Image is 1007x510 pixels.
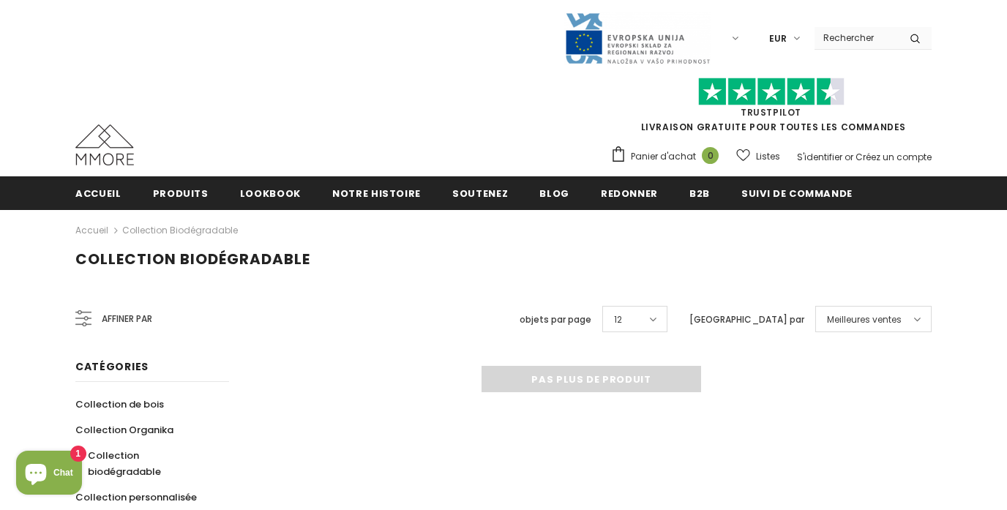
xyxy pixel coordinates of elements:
span: 0 [702,147,719,164]
a: Collection personnalisée [75,484,197,510]
span: Suivi de commande [741,187,853,200]
span: Produits [153,187,209,200]
a: Listes [736,143,780,169]
img: Javni Razpis [564,12,711,65]
input: Search Site [815,27,899,48]
a: Collection Organika [75,417,173,443]
a: TrustPilot [741,106,801,119]
span: Meilleures ventes [827,312,902,327]
span: Affiner par [102,311,152,327]
a: Lookbook [240,176,301,209]
label: [GEOGRAPHIC_DATA] par [689,312,804,327]
a: S'identifier [797,151,842,163]
a: Créez un compte [856,151,932,163]
a: Javni Razpis [564,31,711,44]
span: Panier d'achat [631,149,696,164]
span: B2B [689,187,710,200]
span: Blog [539,187,569,200]
span: Lookbook [240,187,301,200]
span: 12 [614,312,622,327]
span: Catégories [75,359,149,374]
inbox-online-store-chat: Shopify online store chat [12,451,86,498]
img: Faites confiance aux étoiles pilotes [698,78,845,106]
a: soutenez [452,176,508,209]
a: Collection de bois [75,391,164,417]
a: Collection biodégradable [75,443,213,484]
a: Accueil [75,176,121,209]
a: Produits [153,176,209,209]
a: Panier d'achat 0 [610,146,726,168]
span: Accueil [75,187,121,200]
a: Collection biodégradable [122,224,238,236]
span: LIVRAISON GRATUITE POUR TOUTES LES COMMANDES [610,84,932,133]
span: Collection de bois [75,397,164,411]
span: Collection biodégradable [88,449,161,479]
span: Collection Organika [75,423,173,437]
a: Blog [539,176,569,209]
span: Collection biodégradable [75,249,310,269]
span: Notre histoire [332,187,421,200]
a: B2B [689,176,710,209]
a: Suivi de commande [741,176,853,209]
span: soutenez [452,187,508,200]
label: objets par page [520,312,591,327]
span: Collection personnalisée [75,490,197,504]
img: Cas MMORE [75,124,134,165]
a: Accueil [75,222,108,239]
span: or [845,151,853,163]
span: Redonner [601,187,658,200]
span: Listes [756,149,780,164]
a: Notre histoire [332,176,421,209]
a: Redonner [601,176,658,209]
span: EUR [769,31,787,46]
